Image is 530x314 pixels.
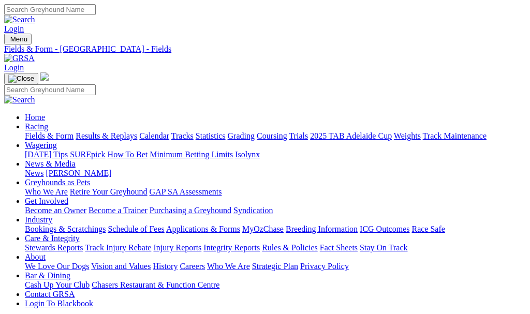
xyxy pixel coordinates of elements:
a: Track Injury Rebate [85,243,151,252]
a: Statistics [196,131,226,140]
a: Applications & Forms [166,225,240,233]
a: Login To Blackbook [25,299,93,308]
a: Integrity Reports [203,243,260,252]
a: We Love Our Dogs [25,262,89,271]
a: Injury Reports [153,243,201,252]
div: Get Involved [25,206,526,215]
a: Contact GRSA [25,290,75,298]
a: Chasers Restaurant & Function Centre [92,280,219,289]
a: SUREpick [70,150,105,159]
div: Wagering [25,150,526,159]
img: GRSA [4,54,35,63]
a: Stewards Reports [25,243,83,252]
img: Search [4,95,35,104]
div: Bar & Dining [25,280,526,290]
a: Bar & Dining [25,271,70,280]
div: Industry [25,225,526,234]
a: Schedule of Fees [108,225,164,233]
a: Cash Up Your Club [25,280,90,289]
a: Bookings & Scratchings [25,225,106,233]
a: Privacy Policy [300,262,349,271]
a: Results & Replays [76,131,137,140]
a: Get Involved [25,197,68,205]
div: News & Media [25,169,526,178]
a: MyOzChase [242,225,284,233]
a: About [25,252,46,261]
a: Weights [394,131,421,140]
a: Careers [180,262,205,271]
a: Login [4,63,24,72]
img: logo-grsa-white.png [40,72,49,81]
a: Tracks [171,131,194,140]
a: [PERSON_NAME] [46,169,111,177]
a: GAP SA Assessments [150,187,222,196]
input: Search [4,4,96,15]
a: Become a Trainer [89,206,148,215]
a: Retire Your Greyhound [70,187,148,196]
button: Toggle navigation [4,73,38,84]
div: About [25,262,526,271]
a: Care & Integrity [25,234,80,243]
a: Fields & Form [25,131,73,140]
a: Become an Owner [25,206,86,215]
a: Trials [289,131,308,140]
a: News [25,169,43,177]
a: News & Media [25,159,76,168]
button: Toggle navigation [4,34,32,44]
a: 2025 TAB Adelaide Cup [310,131,392,140]
a: [DATE] Tips [25,150,68,159]
a: Login [4,24,24,33]
div: Racing [25,131,526,141]
a: Stay On Track [360,243,407,252]
a: Who We Are [207,262,250,271]
a: Breeding Information [286,225,358,233]
a: History [153,262,178,271]
a: Grading [228,131,255,140]
a: Vision and Values [91,262,151,271]
a: ICG Outcomes [360,225,409,233]
a: Fields & Form - [GEOGRAPHIC_DATA] - Fields [4,44,526,54]
a: Rules & Policies [262,243,318,252]
a: Strategic Plan [252,262,298,271]
div: Greyhounds as Pets [25,187,526,197]
a: Greyhounds as Pets [25,178,90,187]
a: Calendar [139,131,169,140]
a: Fact Sheets [320,243,358,252]
a: Industry [25,215,52,224]
a: Race Safe [411,225,445,233]
a: Minimum Betting Limits [150,150,233,159]
a: Syndication [233,206,273,215]
div: Care & Integrity [25,243,526,252]
a: How To Bet [108,150,148,159]
a: Isolynx [235,150,260,159]
a: Wagering [25,141,57,149]
img: Search [4,15,35,24]
a: Who We Are [25,187,68,196]
a: Coursing [257,131,287,140]
a: Purchasing a Greyhound [150,206,231,215]
a: Home [25,113,45,122]
img: Close [8,74,34,83]
span: Menu [10,35,27,43]
a: Racing [25,122,48,131]
input: Search [4,84,96,95]
a: Track Maintenance [423,131,487,140]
